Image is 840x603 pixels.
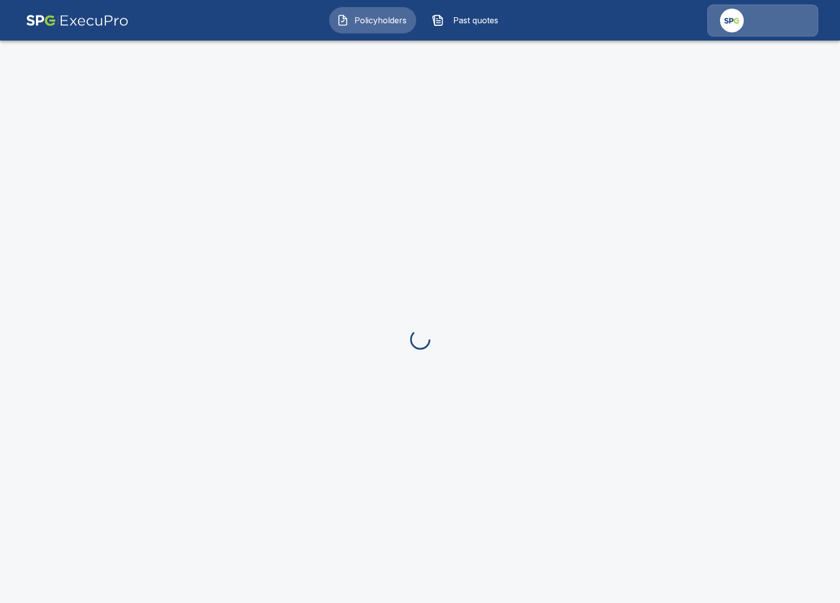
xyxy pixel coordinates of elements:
button: Past quotes IconPast quotes [424,7,511,33]
img: Policyholders Icon [337,14,349,26]
img: Past quotes Icon [432,14,444,26]
span: Past quotes [448,14,504,26]
img: AA Logo [26,5,129,36]
button: Policyholders IconPolicyholders [329,7,416,33]
span: Policyholders [353,14,409,26]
